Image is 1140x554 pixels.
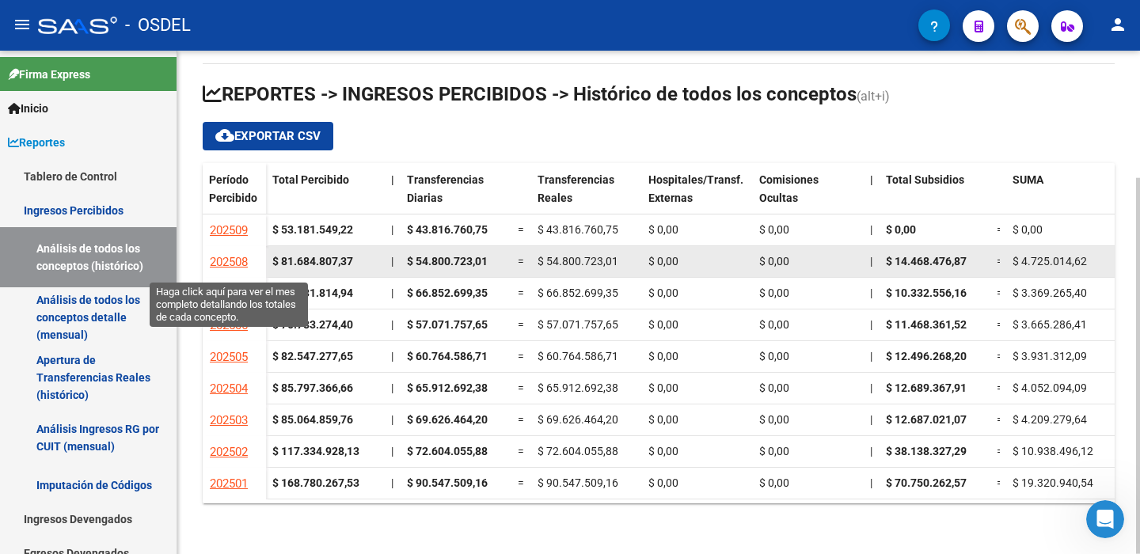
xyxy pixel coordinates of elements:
[870,286,872,299] span: |
[870,318,872,331] span: |
[538,286,618,299] span: $ 66.852.699,35
[8,134,65,151] span: Reportes
[759,286,789,299] span: $ 0,00
[759,413,789,426] span: $ 0,00
[385,163,401,230] datatable-header-cell: |
[13,15,32,34] mat-icon: menu
[538,476,618,489] span: $ 90.547.509,16
[759,173,819,204] span: Comisiones Ocultas
[759,223,789,236] span: $ 0,00
[391,173,394,186] span: |
[203,83,857,105] span: REPORTES -> INGRESOS PERCIBIDOS -> Histórico de todos los conceptos
[759,381,789,394] span: $ 0,00
[391,476,393,489] span: |
[870,413,872,426] span: |
[391,413,393,426] span: |
[518,255,524,268] span: =
[391,318,393,331] span: |
[538,445,618,457] span: $ 72.604.055,88
[518,318,524,331] span: =
[272,381,353,394] strong: $ 85.797.366,66
[391,381,393,394] span: |
[886,381,967,394] span: $ 12.689.367,91
[203,163,266,230] datatable-header-cell: Período Percibido
[886,476,967,489] span: $ 70.750.262,57
[391,286,393,299] span: |
[1013,445,1093,457] span: $ 10.938.496,12
[538,173,614,204] span: Transferencias Reales
[997,350,1003,362] span: =
[886,350,967,362] span: $ 12.496.268,20
[210,255,248,269] span: 202508
[997,413,1003,426] span: =
[1013,318,1087,331] span: $ 3.665.286,41
[997,445,1003,457] span: =
[272,413,353,426] strong: $ 85.064.859,76
[886,445,967,457] span: $ 38.138.327,29
[880,163,990,230] datatable-header-cell: Total Subsidios
[407,413,488,426] span: $ 69.626.464,20
[210,445,248,459] span: 202502
[272,350,353,362] strong: $ 82.547.277,65
[1006,163,1117,230] datatable-header-cell: SUMA
[997,223,1003,236] span: =
[272,223,353,236] strong: $ 53.181.549,22
[648,350,678,362] span: $ 0,00
[1013,413,1087,426] span: $ 4.209.279,64
[1013,350,1087,362] span: $ 3.931.312,09
[210,286,248,301] span: 202507
[209,173,257,204] span: Período Percibido
[518,445,524,457] span: =
[648,223,678,236] span: $ 0,00
[125,8,191,43] span: - OSDEL
[1108,15,1127,34] mat-icon: person
[401,163,511,230] datatable-header-cell: Transferencias Diarias
[1013,381,1087,394] span: $ 4.052.094,09
[391,255,393,268] span: |
[391,223,393,236] span: |
[759,476,789,489] span: $ 0,00
[648,413,678,426] span: $ 0,00
[886,413,967,426] span: $ 12.687.021,07
[407,350,488,362] span: $ 60.764.586,71
[272,255,353,268] strong: $ 81.684.807,37
[648,381,678,394] span: $ 0,00
[870,350,872,362] span: |
[642,163,753,230] datatable-header-cell: Hospitales/Transf. Externas
[864,163,880,230] datatable-header-cell: |
[210,381,248,396] span: 202504
[272,318,353,331] strong: $ 76.783.274,40
[538,413,618,426] span: $ 69.626.464,20
[215,126,234,145] mat-icon: cloud_download
[518,286,524,299] span: =
[1086,500,1124,538] iframe: Intercom live chat
[407,286,488,299] span: $ 66.852.699,35
[407,476,488,489] span: $ 90.547.509,16
[1013,286,1087,299] span: $ 3.369.265,40
[538,318,618,331] span: $ 57.071.757,65
[531,163,642,230] datatable-header-cell: Transferencias Reales
[1013,223,1043,236] span: $ 0,00
[407,445,488,457] span: $ 72.604.055,88
[538,350,618,362] span: $ 60.764.586,71
[648,318,678,331] span: $ 0,00
[870,223,872,236] span: |
[518,381,524,394] span: =
[753,163,864,230] datatable-header-cell: Comisiones Ocultas
[8,66,90,83] span: Firma Express
[210,476,248,491] span: 202501
[648,476,678,489] span: $ 0,00
[759,255,789,268] span: $ 0,00
[648,286,678,299] span: $ 0,00
[407,173,484,204] span: Transferencias Diarias
[272,476,359,489] strong: $ 168.780.267,53
[407,381,488,394] span: $ 65.912.692,38
[538,223,618,236] span: $ 43.816.760,75
[886,286,967,299] span: $ 10.332.556,16
[8,100,48,117] span: Inicio
[1013,173,1043,186] span: SUMA
[538,255,618,268] span: $ 54.800.723,01
[648,255,678,268] span: $ 0,00
[518,223,524,236] span: =
[886,318,967,331] span: $ 11.468.361,52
